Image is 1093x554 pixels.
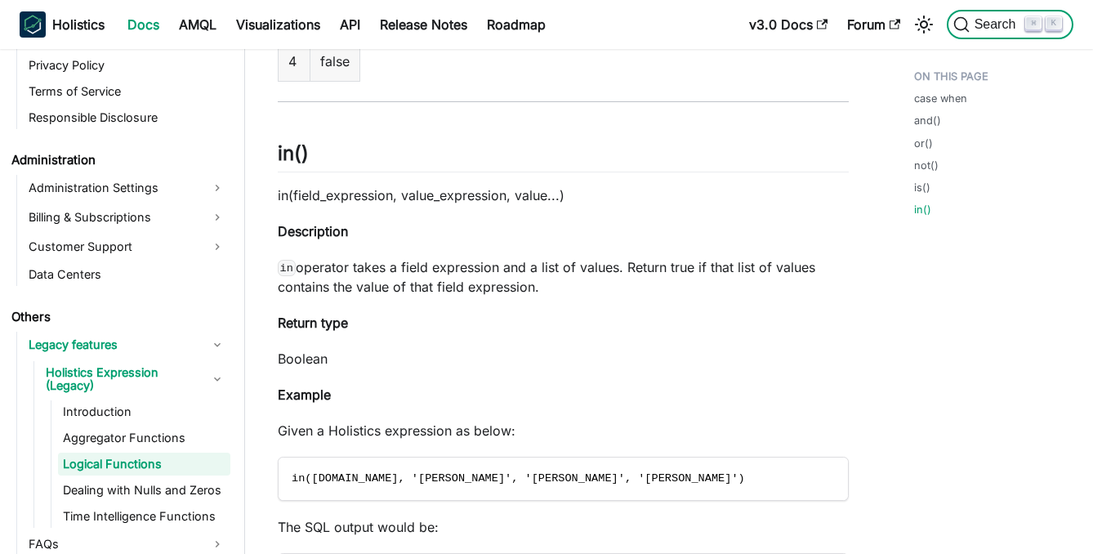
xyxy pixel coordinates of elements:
a: API [330,11,370,38]
a: Billing & Subscriptions [24,204,230,230]
a: Terms of Service [24,80,230,103]
a: Logical Functions [58,453,230,476]
a: is() [914,180,930,195]
h2: in() [278,141,849,172]
a: AMQL [169,11,226,38]
code: in [278,260,296,276]
a: Visualizations [226,11,330,38]
a: Time Intelligence Functions [58,505,230,528]
span: in([DOMAIN_NAME], '[PERSON_NAME]', '[PERSON_NAME]', '[PERSON_NAME]') [292,472,745,485]
a: Introduction [58,400,230,423]
a: Legacy features [24,332,230,358]
a: Forum [837,11,910,38]
p: operator takes a field expression and a list of values. Return true if that list of values contai... [278,257,849,297]
kbd: K [1046,16,1062,31]
td: false [310,41,360,81]
strong: Return type [278,315,348,331]
p: Given a Holistics expression as below: [278,421,849,440]
button: Search (Command+K) [947,10,1073,39]
a: Docs [118,11,169,38]
a: Others [7,306,230,328]
a: Holistics Expression (Legacy) [41,361,230,397]
a: Release Notes [370,11,477,38]
a: Privacy Policy [24,54,230,77]
a: HolisticsHolistics [20,11,105,38]
b: Holistics [52,15,105,34]
strong: Example [278,386,331,403]
a: v3.0 Docs [739,11,837,38]
a: Data Centers [24,263,230,286]
a: or() [914,136,933,151]
img: Holistics [20,11,46,38]
button: Switch between dark and light mode (currently light mode) [911,11,937,38]
a: Roadmap [477,11,555,38]
p: in(field_expression, value_expression, value...) [278,185,849,205]
a: Customer Support [24,234,230,260]
a: Administration [7,149,230,172]
td: 4 [279,41,310,81]
a: Dealing with Nulls and Zeros [58,479,230,502]
strong: Description [278,223,348,239]
a: not() [914,158,939,173]
a: Aggregator Functions [58,427,230,449]
a: and() [914,113,941,128]
kbd: ⌘ [1025,16,1042,31]
a: case when [914,91,967,106]
p: The SQL output would be: [278,517,849,537]
span: Search [970,17,1026,32]
a: Responsible Disclosure [24,106,230,129]
a: Administration Settings [24,175,230,201]
a: in() [914,202,931,217]
p: Boolean [278,349,849,369]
